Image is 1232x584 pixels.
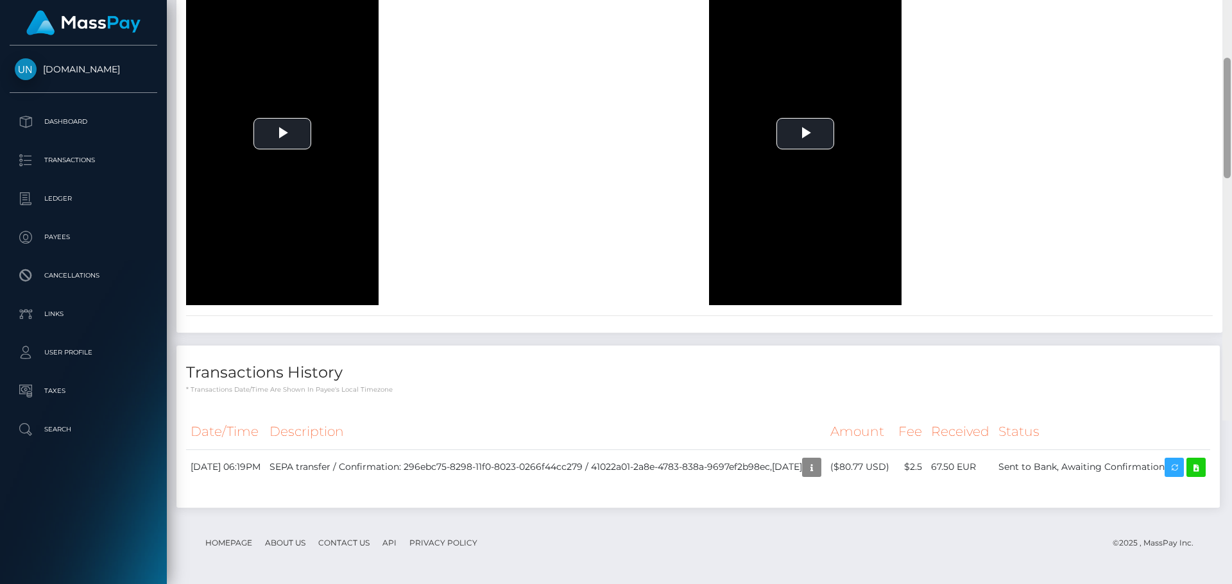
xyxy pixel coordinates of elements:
a: Cancellations [10,260,157,292]
a: Taxes [10,375,157,407]
td: SEPA transfer / Confirmation: 296ebc75-8298-11f0-8023-0266f44cc279 / 41022a01-2a8e-4783-838a-9697... [265,449,826,485]
a: User Profile [10,337,157,369]
th: Received [927,414,994,449]
a: Homepage [200,533,257,553]
a: Dashboard [10,106,157,138]
p: Dashboard [15,112,152,131]
a: API [377,533,402,553]
img: MassPay Logo [26,10,141,35]
a: Payees [10,221,157,253]
th: Description [265,414,826,449]
button: Play Video [776,118,834,149]
div: © 2025 , MassPay Inc. [1113,536,1203,550]
th: Date/Time [186,414,265,449]
button: Play Video [253,118,311,149]
a: Transactions [10,144,157,176]
img: Unlockt.me [15,58,37,80]
p: Payees [15,228,152,247]
h4: Transactions History [186,362,1210,384]
td: 67.50 EUR [927,449,994,485]
p: Transactions [15,151,152,170]
a: Ledger [10,183,157,215]
a: Search [10,413,157,446]
p: Ledger [15,189,152,208]
td: $2.5 [894,449,927,485]
p: Links [15,305,152,324]
td: [DATE] 06:19PM [186,449,265,485]
th: Status [994,414,1210,449]
td: ($80.77 USD) [826,449,894,485]
p: Cancellations [15,266,152,285]
a: About Us [260,533,311,553]
p: Search [15,420,152,439]
a: Links [10,298,157,330]
p: Taxes [15,381,152,401]
span: [DOMAIN_NAME] [10,63,157,75]
td: Sent to Bank, Awaiting Confirmation [994,449,1210,485]
th: Fee [894,414,927,449]
p: * Transactions date/time are shown in payee's local timezone [186,385,1210,394]
a: Contact Us [313,533,375,553]
p: User Profile [15,343,152,362]
th: Amount [826,414,894,449]
a: Privacy Policy [404,533,483,553]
